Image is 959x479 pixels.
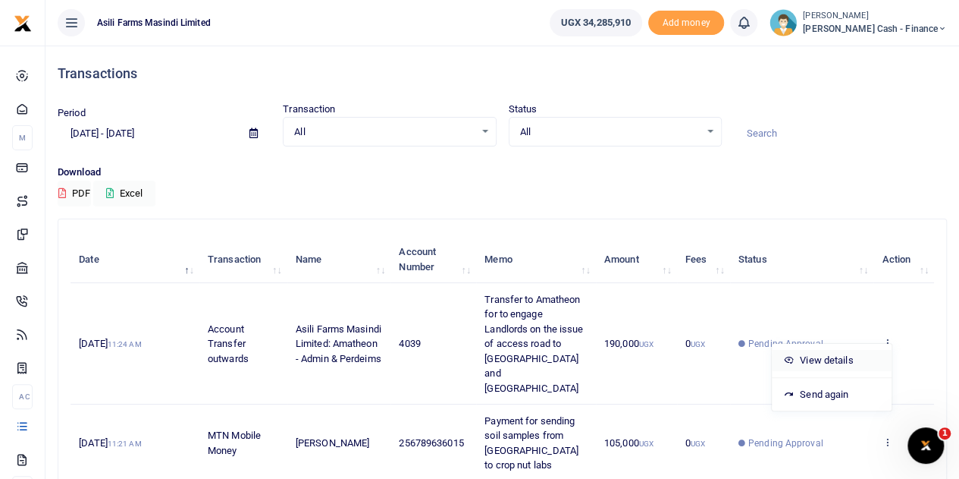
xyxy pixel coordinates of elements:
span: MTN Mobile Money [208,430,261,456]
small: UGX [691,440,705,448]
span: 4039 [399,338,420,349]
span: 0 [685,338,705,349]
li: Toup your wallet [648,11,724,36]
th: Account Number: activate to sort column ascending [390,236,476,283]
th: Transaction: activate to sort column ascending [199,236,287,283]
span: [DATE] [79,338,141,349]
th: Fees: activate to sort column ascending [677,236,730,283]
small: [PERSON_NAME] [803,10,947,23]
small: UGX [639,340,653,348]
iframe: Intercom live chat [907,427,944,464]
a: UGX 34,285,910 [550,9,642,36]
span: Pending Approval [748,436,823,450]
span: 256789636015 [399,437,463,449]
a: View details [772,350,892,371]
span: [DATE] [79,437,141,449]
th: Date: activate to sort column descending [71,236,199,283]
span: 190,000 [604,338,653,349]
span: Payment for sending soil samples from [GEOGRAPHIC_DATA] to crop nut labs [484,415,578,471]
span: All [294,124,474,140]
small: UGX [691,340,705,348]
span: Asili Farms Masindi Limited [91,16,217,30]
a: Add money [648,16,724,27]
button: Excel [93,181,155,206]
span: 0 [685,437,705,449]
label: Period [58,106,86,121]
input: Search [734,121,947,147]
p: Download [58,165,947,181]
li: M [12,125,33,150]
span: 105,000 [604,437,653,449]
th: Amount: activate to sort column ascending [596,236,677,283]
span: Account Transfer outwards [208,323,249,364]
th: Name: activate to sort column ascending [287,236,391,283]
span: Add money [648,11,724,36]
span: [PERSON_NAME] [296,437,369,449]
img: profile-user [769,9,797,36]
span: All [520,124,700,140]
small: 11:21 AM [108,440,142,448]
li: Wallet ballance [544,9,648,36]
h4: Transactions [58,65,947,82]
label: Status [509,102,537,117]
label: Transaction [283,102,335,117]
img: logo-small [14,14,32,33]
small: UGX [639,440,653,448]
span: 1 [939,427,951,440]
span: Asili Farms Masindi Limited: Amatheon - Admin & Perdeims [296,323,381,364]
span: Pending Approval [748,337,823,351]
a: Send again [772,384,892,405]
th: Action: activate to sort column ascending [873,236,934,283]
a: logo-small logo-large logo-large [14,17,32,28]
th: Status: activate to sort column ascending [730,236,873,283]
a: profile-user [PERSON_NAME] [PERSON_NAME] Cash - Finance [769,9,947,36]
li: Ac [12,384,33,409]
button: PDF [58,181,91,206]
span: [PERSON_NAME] Cash - Finance [803,22,947,36]
span: Transfer to Amatheon for to engage Landlords on the issue of access road to [GEOGRAPHIC_DATA] and... [484,294,583,394]
small: 11:24 AM [108,340,142,348]
span: UGX 34,285,910 [561,15,631,30]
th: Memo: activate to sort column ascending [476,236,596,283]
input: select period [58,121,237,147]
